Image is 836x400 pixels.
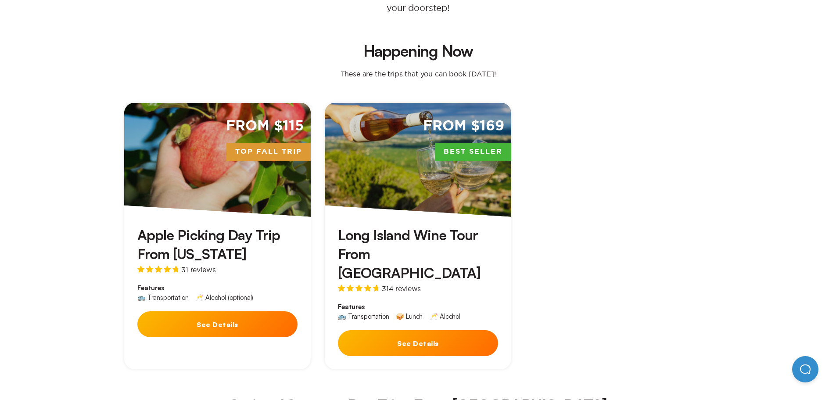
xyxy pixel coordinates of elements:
p: These are the trips that you can book [DATE]! [332,69,505,78]
h2: Happening Now [111,43,725,59]
span: 314 reviews [382,285,421,292]
h3: Apple Picking Day Trip From [US_STATE] [137,226,298,263]
span: 31 reviews [181,266,215,273]
div: 🥂 Alcohol [430,313,460,320]
a: From $169Best SellerLong Island Wine Tour From [GEOGRAPHIC_DATA]314 reviewsFeatures🚌 Transportati... [325,103,511,370]
span: From $169 [423,117,504,136]
iframe: Help Scout Beacon - Open [792,356,818,382]
span: Best Seller [435,143,511,161]
div: 🚌 Transportation [338,313,389,320]
span: Top Fall Trip [226,143,311,161]
button: See Details [137,311,298,337]
span: Features [338,303,498,311]
span: Features [137,284,298,292]
a: From $115Top Fall TripApple Picking Day Trip From [US_STATE]31 reviewsFeatures🚌 Transportation🥂 A... [124,103,311,370]
button: See Details [338,330,498,356]
div: 🥂 Alcohol (optional) [195,294,253,301]
h3: Long Island Wine Tour From [GEOGRAPHIC_DATA] [338,226,498,283]
span: From $115 [226,117,304,136]
div: 🥪 Lunch [396,313,423,320]
div: 🚌 Transportation [137,294,188,301]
